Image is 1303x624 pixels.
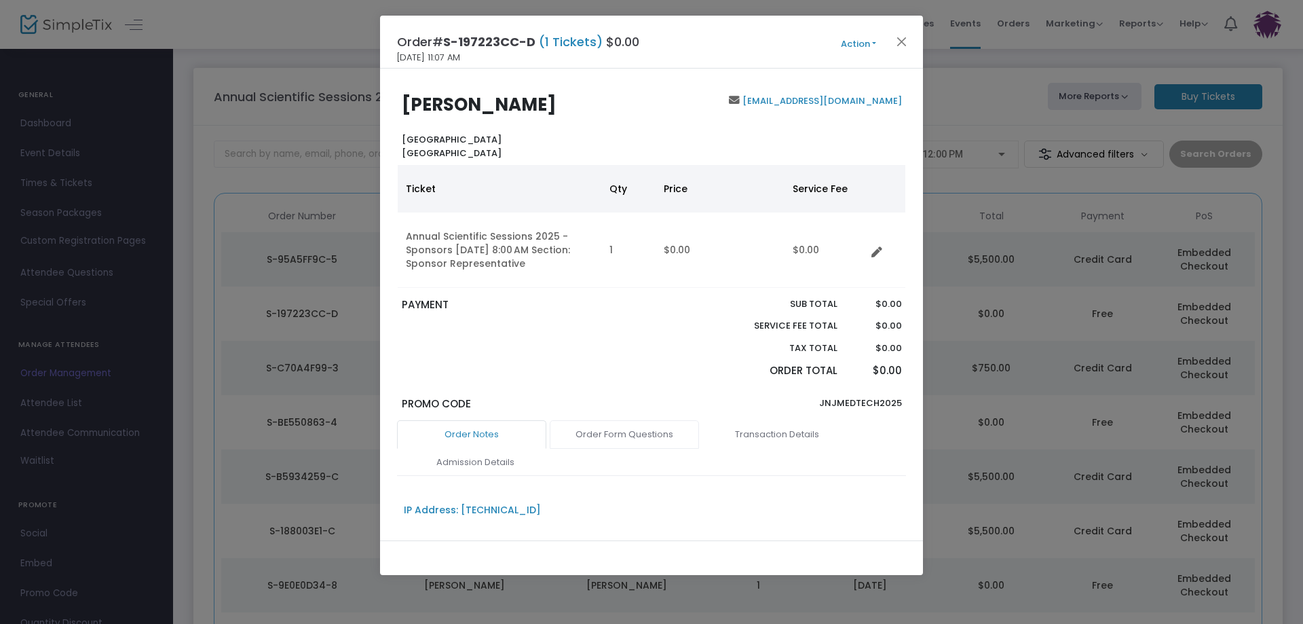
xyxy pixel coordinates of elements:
[402,133,502,160] b: [GEOGRAPHIC_DATA] [GEOGRAPHIC_DATA]
[398,213,601,288] td: Annual Scientific Sessions 2025 - Sponsors [DATE] 8:00 AM Section: Sponsor Representative
[785,213,866,288] td: $0.00
[850,363,901,379] p: $0.00
[402,92,556,117] b: [PERSON_NAME]
[397,51,460,65] span: [DATE] 11:07 AM
[850,342,901,355] p: $0.00
[402,397,645,412] p: Promo Code
[535,33,606,50] span: (1 Tickets)
[785,165,866,213] th: Service Fee
[656,213,785,288] td: $0.00
[656,165,785,213] th: Price
[850,297,901,311] p: $0.00
[550,420,699,449] a: Order Form Questions
[601,213,656,288] td: 1
[400,448,550,477] a: Admission Details
[702,420,852,449] a: Transaction Details
[651,397,908,421] div: JNJMEDTECH2025
[398,165,905,288] div: Data table
[402,297,645,313] p: PAYMENT
[893,33,911,50] button: Close
[397,33,639,51] h4: Order# $0.00
[740,94,902,107] a: [EMAIL_ADDRESS][DOMAIN_NAME]
[404,503,541,517] div: IP Address: [TECHNICAL_ID]
[397,420,546,449] a: Order Notes
[722,342,837,355] p: Tax Total
[722,319,837,333] p: Service Fee Total
[850,319,901,333] p: $0.00
[722,363,837,379] p: Order Total
[818,37,899,52] button: Action
[601,165,656,213] th: Qty
[398,165,601,213] th: Ticket
[443,33,535,50] span: S-197223CC-D
[722,297,837,311] p: Sub total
